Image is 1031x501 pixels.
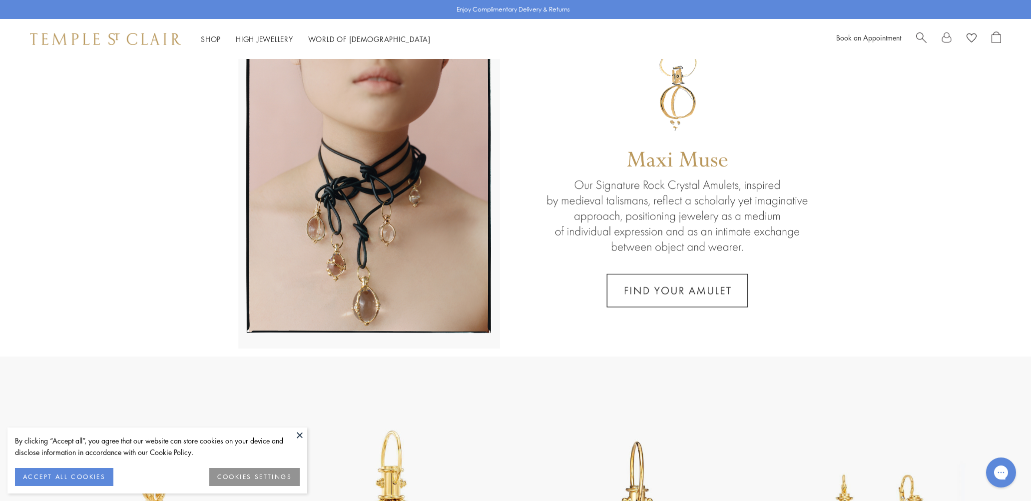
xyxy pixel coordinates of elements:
a: ShopShop [201,34,221,44]
a: World of [DEMOGRAPHIC_DATA]World of [DEMOGRAPHIC_DATA] [308,34,431,44]
p: Enjoy Complimentary Delivery & Returns [457,4,570,14]
button: COOKIES SETTINGS [209,468,300,486]
a: Open Shopping Bag [992,31,1001,46]
a: Search [916,31,927,46]
a: Book an Appointment [836,32,901,42]
iframe: Gorgias live chat messenger [981,454,1021,491]
button: ACCEPT ALL COOKIES [15,468,113,486]
a: High JewelleryHigh Jewellery [236,34,293,44]
div: By clicking “Accept all”, you agree that our website can store cookies on your device and disclos... [15,435,300,458]
img: Temple St. Clair [30,33,181,45]
a: View Wishlist [967,31,977,46]
nav: Main navigation [201,33,431,45]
